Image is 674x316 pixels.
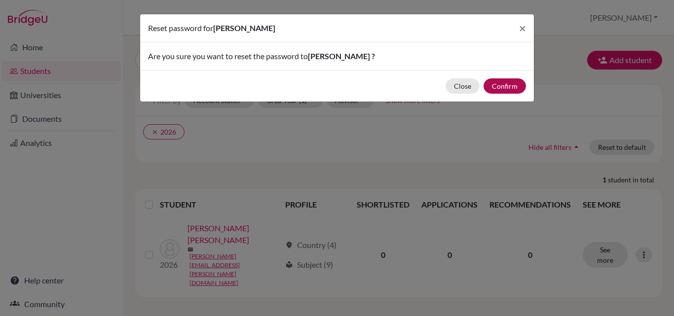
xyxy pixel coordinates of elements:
[148,50,526,62] p: Are you sure you want to reset the password to
[519,21,526,35] span: ×
[308,51,375,61] span: [PERSON_NAME] ?
[148,23,213,33] span: Reset password for
[484,78,526,94] button: Confirm
[446,78,480,94] button: Close
[511,14,534,42] button: Close
[213,23,275,33] span: [PERSON_NAME]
